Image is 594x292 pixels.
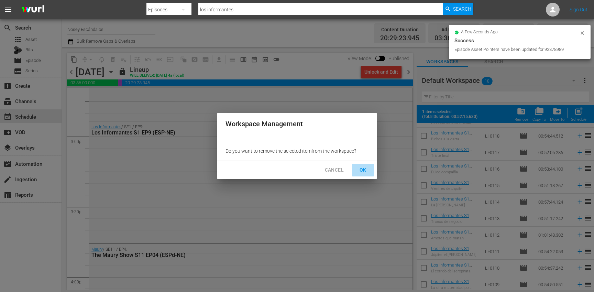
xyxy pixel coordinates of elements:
a: Sign Out [570,7,587,12]
h2: Workspace Management [225,118,368,129]
span: OK [357,166,368,174]
span: a few seconds ago [461,30,498,35]
span: menu [4,6,12,14]
p: Do you want to remove the selected item from the workspace? [225,148,368,154]
div: Success [454,36,585,45]
img: ans4CAIJ8jUAAAAAAAAAAAAAAAAAAAAAAAAgQb4GAAAAAAAAAAAAAAAAAAAAAAAAJMjXAAAAAAAAAAAAAAAAAAAAAAAAgAT5G... [16,2,49,18]
div: Episode Asset Pointers have been updated for 92378989 [454,46,578,53]
button: OK [352,164,374,176]
span: CANCEL [325,166,344,174]
button: CANCEL [319,164,349,176]
span: Search [453,3,471,15]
